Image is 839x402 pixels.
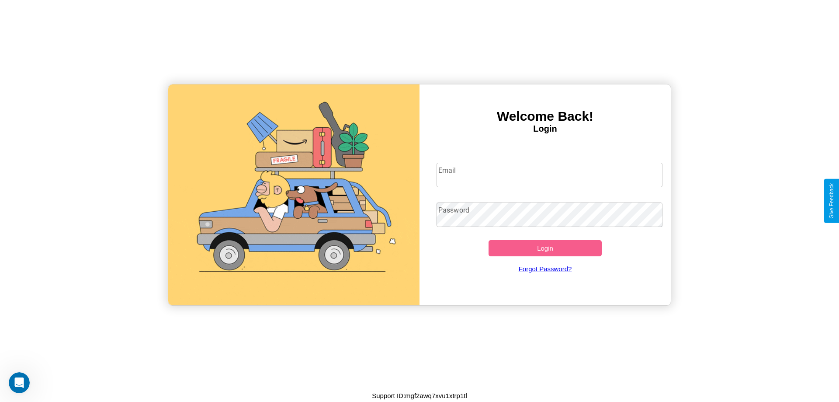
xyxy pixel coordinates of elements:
h4: Login [419,124,671,134]
button: Login [489,240,602,256]
a: Forgot Password? [432,256,659,281]
p: Support ID: mgf2awq7xvu1xtrp1tl [372,390,467,402]
iframe: Intercom live chat [9,372,30,393]
img: gif [168,84,419,305]
div: Give Feedback [829,183,835,219]
h3: Welcome Back! [419,109,671,124]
